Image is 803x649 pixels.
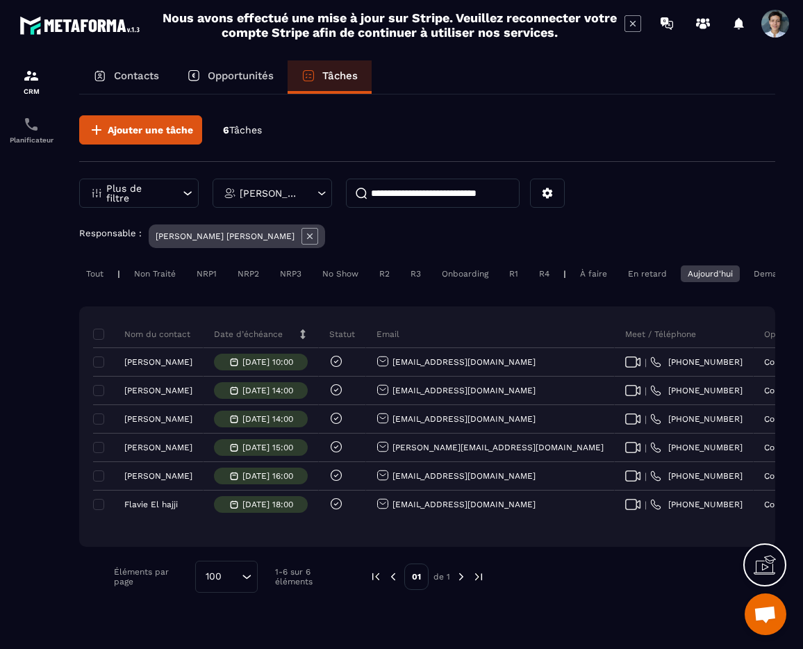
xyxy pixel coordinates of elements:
[645,443,647,453] span: |
[273,265,308,282] div: NRP3
[124,500,178,509] p: Flavie El hajji
[124,443,192,452] p: [PERSON_NAME]
[156,231,295,241] p: [PERSON_NAME] [PERSON_NAME]
[240,188,301,198] p: [PERSON_NAME] [PERSON_NAME]
[3,106,59,154] a: schedulerschedulerPlanificateur
[621,265,674,282] div: En retard
[472,570,485,583] img: next
[625,329,696,340] p: Meet / Téléphone
[208,69,274,82] p: Opportunités
[242,357,293,367] p: [DATE] 10:00
[376,329,399,340] p: Email
[745,593,786,635] div: Ouvrir le chat
[79,265,110,282] div: Tout
[435,265,495,282] div: Onboarding
[747,265,791,282] div: Demain
[404,265,428,282] div: R3
[190,265,224,282] div: NRP1
[650,470,743,482] a: [PHONE_NUMBER]
[288,60,372,94] a: Tâches
[650,413,743,425] a: [PHONE_NUMBER]
[124,471,192,481] p: [PERSON_NAME]
[387,570,399,583] img: prev
[79,60,173,94] a: Contacts
[23,116,40,133] img: scheduler
[229,124,262,135] span: Tâches
[242,471,293,481] p: [DATE] 16:00
[455,570,467,583] img: next
[315,265,365,282] div: No Show
[3,57,59,106] a: formationformationCRM
[242,414,293,424] p: [DATE] 14:00
[3,88,59,95] p: CRM
[124,357,192,367] p: [PERSON_NAME]
[223,124,262,137] p: 6
[124,414,192,424] p: [PERSON_NAME]
[23,67,40,84] img: formation
[645,500,647,510] span: |
[650,442,743,453] a: [PHONE_NUMBER]
[275,567,349,586] p: 1-6 sur 6 éléments
[372,265,397,282] div: R2
[162,10,618,40] h2: Nous avons effectué une mise à jour sur Stripe. Veuillez reconnecter votre compte Stripe afin de ...
[645,357,647,368] span: |
[19,13,144,38] img: logo
[433,571,450,582] p: de 1
[231,265,266,282] div: NRP2
[645,471,647,482] span: |
[79,115,202,145] button: Ajouter une tâche
[242,386,293,395] p: [DATE] 14:00
[117,269,120,279] p: |
[127,265,183,282] div: Non Traité
[173,60,288,94] a: Opportunités
[370,570,382,583] img: prev
[195,561,258,593] div: Search for option
[404,564,429,590] p: 01
[650,356,743,368] a: [PHONE_NUMBER]
[3,136,59,144] p: Planificateur
[242,500,293,509] p: [DATE] 18:00
[650,385,743,396] a: [PHONE_NUMBER]
[573,265,614,282] div: À faire
[645,414,647,425] span: |
[681,265,740,282] div: Aujourd'hui
[106,183,167,203] p: Plus de filtre
[322,69,358,82] p: Tâches
[114,69,159,82] p: Contacts
[532,265,556,282] div: R4
[201,569,226,584] span: 100
[502,265,525,282] div: R1
[124,386,192,395] p: [PERSON_NAME]
[329,329,355,340] p: Statut
[108,123,193,137] span: Ajouter une tâche
[563,269,566,279] p: |
[645,386,647,396] span: |
[650,499,743,510] a: [PHONE_NUMBER]
[79,228,142,238] p: Responsable :
[97,329,190,340] p: Nom du contact
[114,567,188,586] p: Éléments par page
[242,443,293,452] p: [DATE] 15:00
[214,329,283,340] p: Date d’échéance
[226,569,238,584] input: Search for option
